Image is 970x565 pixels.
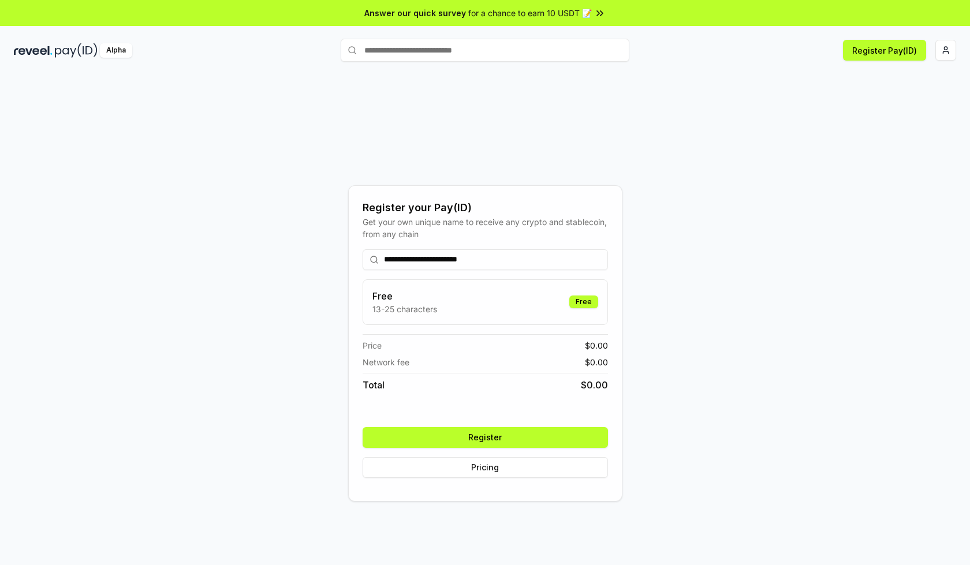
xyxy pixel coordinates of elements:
img: pay_id [55,43,98,58]
span: Price [363,339,382,351]
span: $ 0.00 [585,339,608,351]
span: for a chance to earn 10 USDT 📝 [468,7,592,19]
span: Network fee [363,356,409,368]
button: Register [363,427,608,448]
div: Register your Pay(ID) [363,200,608,216]
p: 13-25 characters [372,303,437,315]
span: Total [363,378,385,392]
div: Get your own unique name to receive any crypto and stablecoin, from any chain [363,216,608,240]
h3: Free [372,289,437,303]
div: Alpha [100,43,132,58]
img: reveel_dark [14,43,53,58]
span: $ 0.00 [581,378,608,392]
div: Free [569,295,598,308]
span: $ 0.00 [585,356,608,368]
button: Register Pay(ID) [843,40,926,61]
button: Pricing [363,457,608,478]
span: Answer our quick survey [364,7,466,19]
